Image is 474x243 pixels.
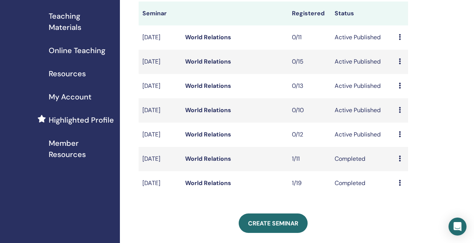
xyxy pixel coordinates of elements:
[288,1,331,25] th: Registered
[49,91,91,102] span: My Account
[185,82,231,90] a: World Relations
[288,171,331,196] td: 1/19
[49,10,114,33] span: Teaching Materials
[288,147,331,171] td: 1/11
[139,171,181,196] td: [DATE]
[139,123,181,147] td: [DATE]
[331,74,395,98] td: Active Published
[331,25,395,50] td: Active Published
[331,147,395,171] td: Completed
[139,147,181,171] td: [DATE]
[449,218,467,236] div: Open Intercom Messenger
[288,74,331,98] td: 0/13
[288,123,331,147] td: 0/12
[139,1,181,25] th: Seminar
[248,219,298,227] span: Create seminar
[331,50,395,74] td: Active Published
[185,58,231,65] a: World Relations
[288,50,331,74] td: 0/15
[139,25,181,50] td: [DATE]
[49,45,105,56] span: Online Teaching
[331,98,395,123] td: Active Published
[185,106,231,114] a: World Relations
[288,98,331,123] td: 0/10
[331,123,395,147] td: Active Published
[49,114,114,126] span: Highlighted Profile
[49,68,86,79] span: Resources
[139,74,181,98] td: [DATE]
[185,130,231,138] a: World Relations
[185,33,231,41] a: World Relations
[185,155,231,163] a: World Relations
[139,98,181,123] td: [DATE]
[331,1,395,25] th: Status
[239,213,308,233] a: Create seminar
[185,179,231,187] a: World Relations
[139,50,181,74] td: [DATE]
[49,138,114,160] span: Member Resources
[331,171,395,196] td: Completed
[288,25,331,50] td: 0/11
